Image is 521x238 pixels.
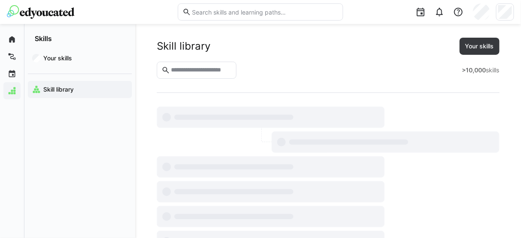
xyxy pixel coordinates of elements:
input: Search skills and learning paths… [191,8,338,16]
div: Skill library [157,40,210,53]
div: skills [462,66,500,74]
strong: >10,000 [462,66,486,74]
span: Your skills [464,42,495,51]
button: Your skills [460,38,500,55]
